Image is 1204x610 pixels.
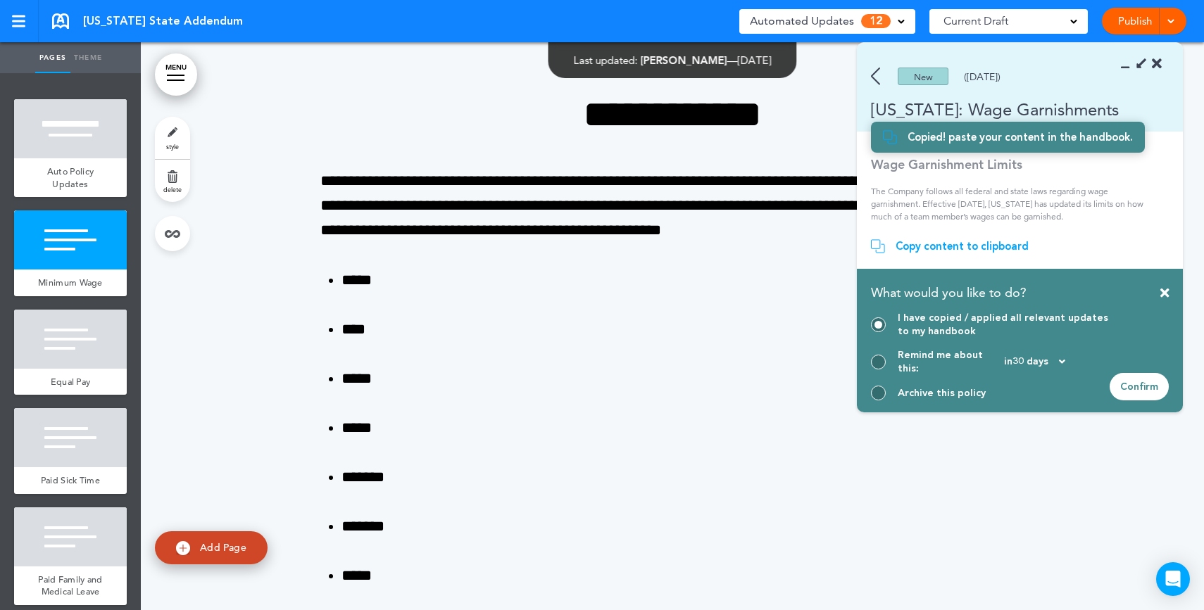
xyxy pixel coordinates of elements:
[908,130,1133,144] div: Copied! paste your content in the handbook.
[35,42,70,73] a: Pages
[750,11,854,31] span: Automated Updates
[1156,562,1190,596] div: Open Intercom Messenger
[163,185,182,193] span: delete
[861,14,891,28] span: 12
[14,158,127,197] a: Auto Policy Updates
[898,311,1110,338] div: I have copied / applied all relevant updates to my handbook
[964,72,1001,82] div: ([DATE])
[200,541,246,554] span: Add Page
[176,541,190,555] img: add.svg
[41,474,100,486] span: Paid Sick Time
[166,142,179,151] span: style
[871,185,1159,223] p: The Company follows all federal and state laws regarding wage garnishment. Effective [DATE], [US_...
[51,376,91,388] span: Equal Pay
[1112,8,1157,34] a: Publish
[155,531,268,564] a: Add Page
[857,98,1142,121] div: [US_STATE]: Wage Garnishments
[1012,357,1048,367] span: 30 days
[871,68,880,85] img: back.svg
[1004,357,1065,367] div: in
[155,53,197,96] a: MENU
[574,53,638,67] span: Last updated:
[641,53,727,67] span: [PERSON_NAME]
[738,53,772,67] span: [DATE]
[871,239,885,253] img: copy.svg
[155,160,190,202] a: delete
[898,348,1004,375] span: Remind me about this:
[883,130,897,144] img: copy.svg
[896,239,1029,253] div: Copy content to clipboard
[898,68,948,85] div: New
[83,13,243,29] span: [US_STATE] State Addendum
[14,467,127,494] a: Paid Sick Time
[14,369,127,395] a: Equal Pay
[155,117,190,159] a: style
[898,386,986,400] div: Archive this policy
[47,165,94,190] span: Auto Policy Updates
[871,281,1169,311] div: What would you like to do?
[70,42,106,73] a: Theme
[871,156,1022,172] strong: Wage Garnishment Limits
[14,566,127,605] a: Paid Family and Medical Leave
[943,11,1008,31] span: Current Draft
[574,55,772,65] div: —
[38,277,103,288] span: Minimum Wage
[38,573,103,598] span: Paid Family and Medical Leave
[1110,373,1169,400] div: Confirm
[14,269,127,296] a: Minimum Wage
